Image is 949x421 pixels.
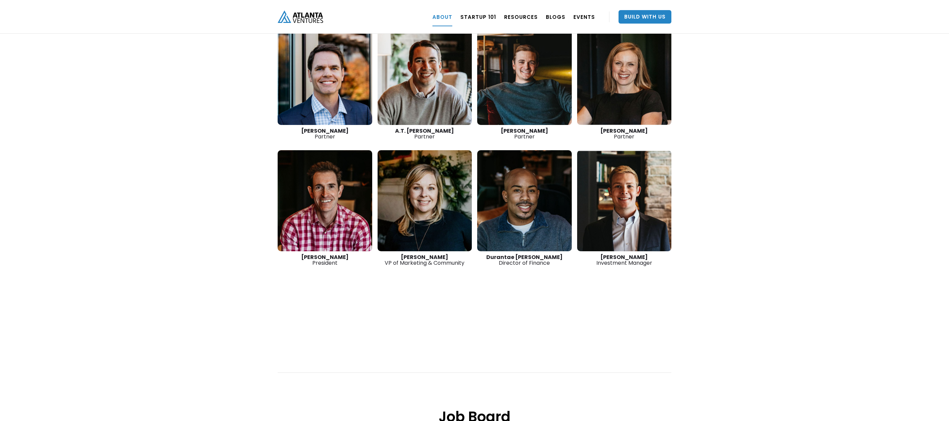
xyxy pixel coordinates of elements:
a: Startup 101 [460,7,496,26]
strong: [PERSON_NAME] [501,127,548,135]
div: Partner [378,128,472,139]
div: Investment Manager [577,254,672,266]
strong: [PERSON_NAME] [401,253,448,261]
strong: Durantae [PERSON_NAME] [486,253,563,261]
a: EVENTS [573,7,595,26]
a: BLOGS [546,7,565,26]
strong: [PERSON_NAME] [600,253,648,261]
strong: [PERSON_NAME] [301,127,349,135]
strong: [PERSON_NAME] [301,253,349,261]
a: ABOUT [432,7,452,26]
strong: A.T. [PERSON_NAME] [395,127,454,135]
a: RESOURCES [504,7,538,26]
a: Build With Us [619,10,671,24]
div: Director of Finance [477,254,572,266]
div: Partner [477,128,572,139]
strong: [PERSON_NAME] [600,127,648,135]
div: Partner [278,128,372,139]
div: Partner [577,128,672,139]
div: President [278,254,372,266]
div: VP of Marketing & Community [378,254,472,266]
